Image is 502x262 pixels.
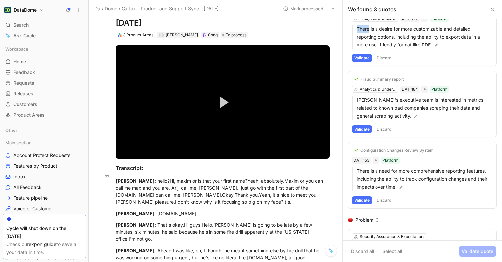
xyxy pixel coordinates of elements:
div: Cycle will shut down on the [DATE]. [6,224,82,240]
a: Home [3,57,86,67]
span: Releases [13,90,33,97]
div: Fraud Summary report [360,77,404,82]
button: Validate [352,54,372,62]
span: Inbox [13,173,26,180]
div: Transcript: [116,164,330,172]
button: DataDomeDataDome [3,5,45,15]
mark: [PERSON_NAME] [116,248,155,253]
span: Voice of Customer [13,205,53,212]
a: Account Protect Requests [3,150,86,160]
img: pen.svg [413,114,418,119]
button: Discard all [348,246,377,257]
div: Gong [208,32,218,38]
a: Customers [3,99,86,109]
a: Feedback [3,67,86,77]
div: Security Assurance & Expectations [360,233,425,240]
div: Video Player [116,45,330,159]
button: Discard [375,54,394,62]
div: 8 Product Areas [123,32,153,38]
a: Requests [3,78,86,88]
a: Inbox [3,172,86,182]
button: Select all [379,246,405,257]
mark: [PERSON_NAME] [116,211,155,216]
span: To process [226,32,246,38]
div: : That's okay.Hi guys.Hello.[PERSON_NAME] is going to be late by a few minutes, six minutes, he s... [116,221,330,242]
button: Mark processed [280,4,326,13]
div: 3 [376,216,379,224]
span: All Feedback [13,184,42,191]
a: Voice of Customer [3,204,86,214]
div: Problem [355,216,373,224]
button: Validate [352,196,372,204]
mark: [PERSON_NAME] [116,222,155,228]
span: Product Areas [13,112,45,118]
span: Home [13,58,26,65]
div: Search [3,20,86,30]
button: 🌱Fraud Summary report [352,75,406,83]
div: : Ahead.I was like, oh, I thought he meant something else by fire drill that he was working on so... [116,247,330,261]
img: pen.svg [434,43,439,47]
span: Features by Product [13,163,57,169]
div: Main sectionAccount Protect RequestsFeatures by ProductInboxAll FeedbackFeature pipelineVoice of ... [3,138,86,214]
span: Feature pipeline [13,195,48,201]
span: Other [5,127,17,133]
a: Ask Cycle [3,31,86,41]
a: Releases [3,89,86,99]
img: 🌱 [354,77,358,81]
div: Check our to save all your data in time. [6,240,82,256]
p: There is a desire for more customizable and detailed reporting options, including the ability to ... [357,25,492,49]
div: Other [3,125,86,137]
span: Main section [5,139,32,146]
span: Workspace [5,46,28,52]
span: Ask Cycle [13,32,36,40]
img: DataDome [4,7,11,13]
a: Feature pipeline [3,193,86,203]
div: Workspace [3,44,86,54]
span: Requests [13,80,34,86]
div: We found 8 quotes [348,5,396,13]
div: Main section [3,138,86,148]
button: 🌱Configuration Changes Review System [352,146,436,154]
div: : [DOMAIN_NAME]. [116,210,330,217]
span: DataDome / Carfax - Product and Support Sync - [DATE] [94,5,219,13]
p: [PERSON_NAME]'s executive team is interested in metrics related to known bad companies scraping t... [357,96,492,120]
mark: [PERSON_NAME] [116,178,155,184]
span: [PERSON_NAME] [166,32,198,37]
button: Discard [375,125,394,133]
div: : hello?Hi, maxim or is that your first name?Yeah, absolutely.Maxim or you can call me max and yo... [116,177,330,205]
button: Play Video [208,87,238,117]
span: Search [13,21,29,29]
div: Configuration Changes Review System [360,148,434,153]
span: Account Protect Requests [13,152,70,159]
button: Discard [375,196,394,204]
button: Validate [352,125,372,133]
img: 🔴 [348,218,353,222]
a: Product Areas [3,110,86,120]
span: Customers [13,101,37,108]
h1: DataDome [14,7,37,13]
a: Features by Product [3,161,86,171]
div: To process [221,32,248,38]
img: pen.svg [399,185,403,190]
div: Other [3,125,86,135]
img: 🌱 [354,148,358,152]
p: There is a need for more comprehensive reporting features, including the ability to track configu... [357,167,492,191]
span: Feedback [13,69,35,76]
div: A [159,33,163,37]
button: Validate quote [459,246,496,257]
a: export guide [29,241,56,247]
a: All Feedback [3,182,86,192]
